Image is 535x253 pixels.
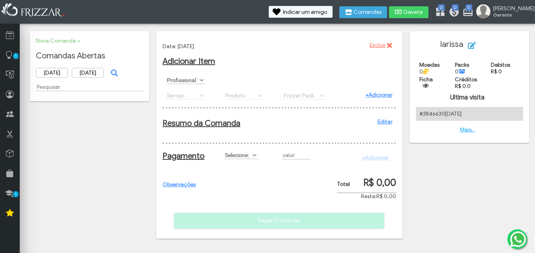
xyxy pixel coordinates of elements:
span: Ficha [419,76,433,83]
a: Nova Comanda + [36,37,80,44]
img: whatsapp.png [509,230,528,249]
input: Data Final [72,68,104,78]
input: Pesquisar [36,83,144,91]
span: 1 [13,53,19,59]
span: Créditos [455,76,477,83]
span: Gerente [493,12,529,18]
span: 0 [466,4,472,11]
span: 0 [452,4,458,11]
h4: Ultima visita [416,94,519,101]
a: +Adicionar [365,92,393,98]
h2: larissa [416,39,523,51]
span: Total [337,181,350,187]
span: [PERSON_NAME] [493,5,529,12]
a: Editar [378,118,393,125]
span: Indicar um amigo [283,9,327,15]
h2: Resumo da Comanda [163,118,393,128]
span: Gaveta [403,9,423,15]
span: R$ 0,00 [363,177,396,189]
span: Excluir [370,39,386,51]
a: [PERSON_NAME] Gerente [476,4,531,20]
button: Editar [463,39,498,51]
button: ui-button [108,67,120,79]
a: 0 [449,6,456,19]
div: Resta: [337,193,396,200]
span: 0 [438,4,445,11]
span: 0 [419,68,428,75]
span: 1 [13,191,19,197]
button: Excluir [364,39,396,51]
button: Indicar um amigo [269,6,333,18]
button: ui-button [419,83,431,89]
a: 0 [462,6,470,19]
span: 0 [455,68,466,75]
span: Packs [455,62,469,68]
a: Observações [163,181,196,188]
h2: Pagamento [163,151,197,161]
h2: Comandas Abertas [36,51,143,61]
a: Mais... [460,126,475,133]
h2: Adicionar Item [163,56,396,66]
button: Comandas [339,6,387,18]
span: Comandas [354,9,382,15]
input: valor [282,151,311,159]
a: R$ 0 [491,68,502,75]
span: Debitos [491,62,510,68]
span: Editar [477,39,492,51]
span: ui-button [113,67,114,79]
label: Profissional [166,76,198,84]
a: 0 [435,6,443,19]
a: #3846630 [419,111,445,117]
div: [DATE] [416,107,523,121]
button: Gaveta [389,6,428,18]
span: R$ 0,00 [376,193,396,200]
label: Selecione: [224,151,251,159]
span: Moedas [419,62,440,68]
p: Data: [DATE] [163,43,396,50]
a: R$ 0.0 [455,83,471,90]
